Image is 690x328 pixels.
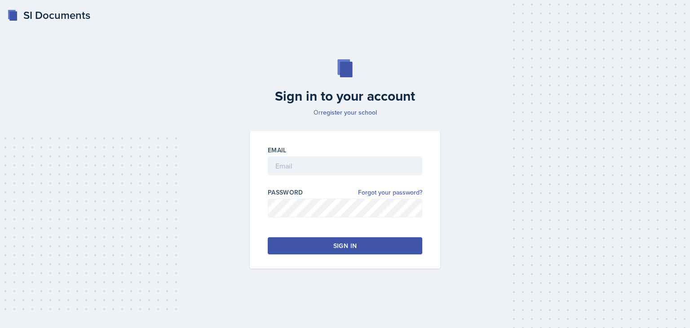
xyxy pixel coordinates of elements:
label: Password [268,188,303,197]
p: Or [244,108,446,117]
a: SI Documents [7,7,90,23]
button: Sign in [268,237,422,254]
h2: Sign in to your account [244,88,446,104]
div: Sign in [333,241,357,250]
a: Forgot your password? [358,188,422,197]
label: Email [268,146,287,155]
a: register your school [321,108,377,117]
input: Email [268,156,422,175]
